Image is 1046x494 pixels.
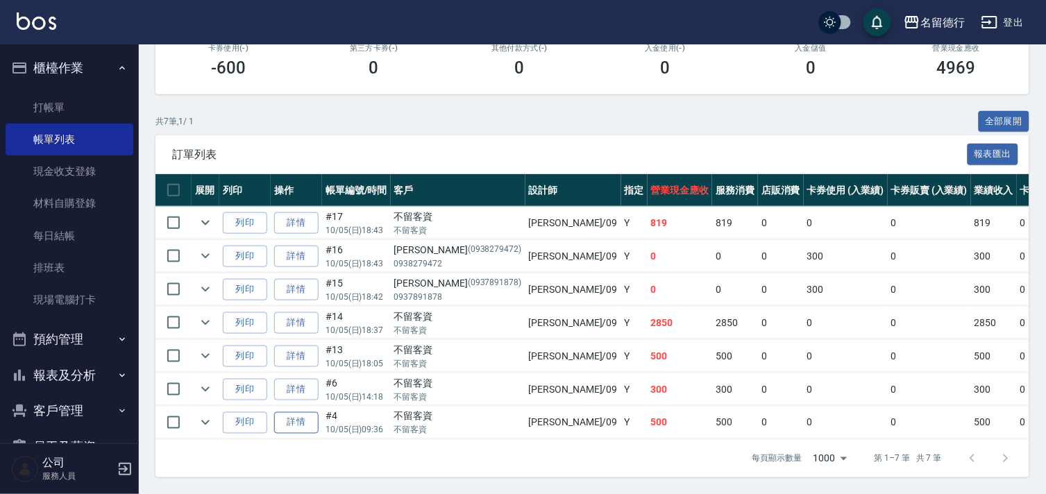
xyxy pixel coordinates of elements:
[525,240,621,273] td: [PERSON_NAME] /09
[968,147,1019,160] a: 報表匯出
[648,307,713,339] td: 2850
[888,407,972,439] td: 0
[976,10,1029,35] button: 登出
[322,407,391,439] td: #4
[971,373,1017,406] td: 300
[464,44,576,53] h2: 其他付款方式(-)
[968,144,1019,165] button: 報表匯出
[900,44,1013,53] h2: 營業現金應收
[271,174,322,207] th: 操作
[6,92,133,123] a: 打帳單
[863,8,891,36] button: save
[758,407,804,439] td: 0
[6,123,133,155] a: 帳單列表
[754,44,867,53] h2: 入金儲值
[712,407,758,439] td: 500
[326,357,387,370] p: 10/05 (日) 18:05
[621,373,648,406] td: Y
[621,340,648,373] td: Y
[6,252,133,284] a: 排班表
[712,207,758,239] td: 819
[223,212,267,234] button: 列印
[712,273,758,306] td: 0
[621,273,648,306] td: Y
[394,324,522,337] p: 不留客資
[888,340,972,373] td: 0
[752,452,802,465] p: 每頁顯示數量
[326,424,387,436] p: 10/05 (日) 09:36
[804,240,888,273] td: 300
[6,393,133,429] button: 客戶管理
[394,409,522,424] div: 不留客資
[806,58,816,78] h3: 0
[322,273,391,306] td: #15
[274,412,319,434] a: 詳情
[6,321,133,357] button: 預約管理
[195,379,216,400] button: expand row
[6,284,133,316] a: 現場電腦打卡
[621,240,648,273] td: Y
[394,291,522,303] p: 0937891878
[804,340,888,373] td: 0
[6,429,133,465] button: 員工及薪資
[525,207,621,239] td: [PERSON_NAME] /09
[648,407,713,439] td: 500
[888,273,972,306] td: 0
[515,58,525,78] h3: 0
[971,307,1017,339] td: 2850
[155,115,194,128] p: 共 7 筆, 1 / 1
[11,455,39,483] img: Person
[322,240,391,273] td: #16
[648,340,713,373] td: 500
[391,174,525,207] th: 客戶
[804,174,888,207] th: 卡券使用 (入業績)
[42,470,113,482] p: 服務人員
[394,343,522,357] div: 不留客資
[979,111,1030,133] button: 全部展開
[758,307,804,339] td: 0
[6,155,133,187] a: 現金收支登錄
[326,391,387,403] p: 10/05 (日) 14:18
[660,58,670,78] h3: 0
[223,346,267,367] button: 列印
[223,412,267,434] button: 列印
[369,58,379,78] h3: 0
[172,148,968,162] span: 訂單列表
[804,373,888,406] td: 0
[758,174,804,207] th: 店販消費
[525,407,621,439] td: [PERSON_NAME] /09
[468,276,522,291] p: (0937891878)
[888,373,972,406] td: 0
[648,240,713,273] td: 0
[758,273,804,306] td: 0
[195,212,216,233] button: expand row
[6,187,133,219] a: 材料自購登錄
[712,307,758,339] td: 2850
[804,273,888,306] td: 300
[223,246,267,267] button: 列印
[394,224,522,237] p: 不留客資
[920,14,965,31] div: 名留德行
[6,357,133,393] button: 報表及分析
[326,291,387,303] p: 10/05 (日) 18:42
[195,312,216,333] button: expand row
[42,456,113,470] h5: 公司
[195,246,216,266] button: expand row
[223,379,267,400] button: 列印
[758,340,804,373] td: 0
[192,174,219,207] th: 展開
[648,273,713,306] td: 0
[394,424,522,436] p: 不留客資
[712,174,758,207] th: 服務消費
[318,44,430,53] h2: 第三方卡券(-)
[223,312,267,334] button: 列印
[971,207,1017,239] td: 819
[648,373,713,406] td: 300
[468,243,522,257] p: (0938279472)
[322,373,391,406] td: #6
[888,240,972,273] td: 0
[621,174,648,207] th: 指定
[274,312,319,334] a: 詳情
[322,207,391,239] td: #17
[195,346,216,366] button: expand row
